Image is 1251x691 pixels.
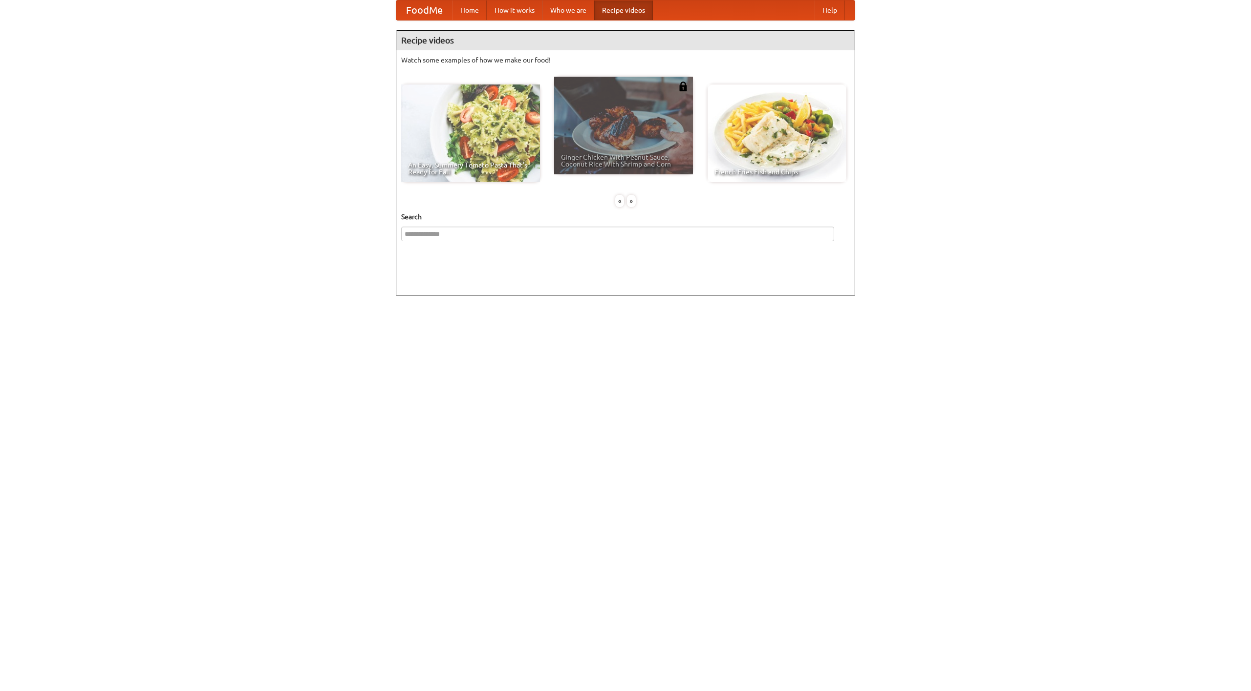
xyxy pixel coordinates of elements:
[401,84,540,182] a: An Easy, Summery Tomato Pasta That's Ready for Fall
[396,0,453,20] a: FoodMe
[542,0,594,20] a: Who we are
[615,195,624,207] div: «
[487,0,542,20] a: How it works
[708,84,846,182] a: French Fries Fish and Chips
[594,0,653,20] a: Recipe videos
[627,195,636,207] div: »
[401,55,850,65] p: Watch some examples of how we make our food!
[401,212,850,222] h5: Search
[453,0,487,20] a: Home
[815,0,845,20] a: Help
[408,162,533,175] span: An Easy, Summery Tomato Pasta That's Ready for Fall
[714,168,840,175] span: French Fries Fish and Chips
[396,31,855,50] h4: Recipe videos
[678,82,688,91] img: 483408.png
